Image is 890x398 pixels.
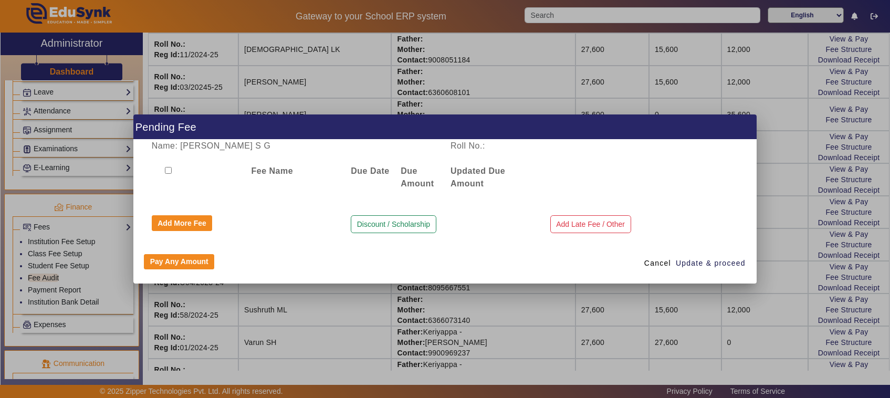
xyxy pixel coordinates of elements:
b: Due Date [351,166,389,175]
b: Fee Name [252,166,294,175]
h1: Pending Fee [133,114,757,139]
button: Discount / Scholarship [351,215,436,233]
b: Updated Due Amount [451,166,505,188]
div: Roll No.: [445,140,595,152]
span: Update & proceed [676,258,746,269]
button: Update & proceed [675,254,746,273]
b: Due Amount [401,166,434,188]
button: Cancel [640,254,675,273]
button: Add More Fee [152,215,213,231]
span: Cancel [644,258,671,269]
button: Add Late Fee / Other [550,215,631,233]
div: Name: [PERSON_NAME] S G [146,140,445,152]
button: Pay Any Amount [144,254,214,270]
